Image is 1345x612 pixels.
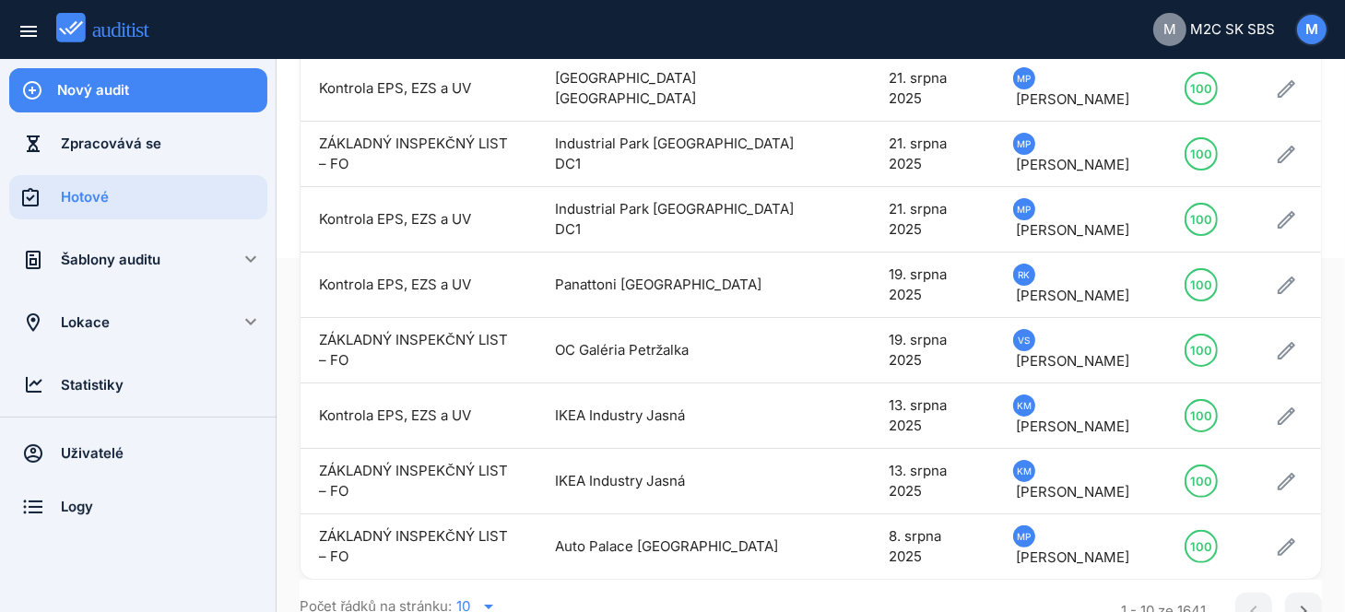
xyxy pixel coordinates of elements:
div: 100 [1190,270,1212,300]
span: [PERSON_NAME] [1016,352,1129,370]
span: M [1163,19,1176,41]
td: 13. srpna 2025 [871,449,996,514]
div: 100 [1190,335,1212,365]
td: 21. srpna 2025 [871,187,996,253]
td: ZÁKLADNÝ INSPEKČNÝ LIST – FO [301,514,537,580]
i: menu [18,20,40,42]
i: keyboard_arrow_down [240,311,262,333]
div: 100 [1190,205,1212,234]
span: [PERSON_NAME] [1016,221,1129,239]
span: MP [1018,199,1032,219]
button: M [1295,13,1328,46]
span: [PERSON_NAME] [1016,156,1129,173]
div: Statistiky [61,375,267,395]
div: 100 [1190,532,1212,561]
td: 19. srpna 2025 [871,253,996,318]
span: KM [1017,395,1032,416]
a: Šablony auditu [9,238,216,282]
td: Kontrola EPS, EZS a UV [301,253,537,318]
a: Zpracovává se [9,122,267,166]
div: 100 [1190,466,1212,496]
span: M2C SK SBS [1190,19,1275,41]
img: auditist_logo_new.svg [56,13,166,43]
a: Hotové [9,175,267,219]
td: ZÁKLADNÝ INSPEKČNÝ LIST – FO [301,318,537,383]
td: 21. srpna 2025 [871,56,996,122]
div: 100 [1190,139,1212,169]
div: 100 [1190,74,1212,103]
div: Šablony auditu [61,250,216,270]
span: [PERSON_NAME] [1016,483,1129,500]
span: MP [1018,134,1032,154]
a: Statistiky [9,363,267,407]
span: [PERSON_NAME] [1016,548,1129,566]
a: Logy [9,485,267,529]
td: Auto Palace [GEOGRAPHIC_DATA] [537,514,834,580]
td: IKEA Industry Jasná [537,449,834,514]
td: Kontrola EPS, EZS a UV [301,187,537,253]
div: Uživatelé [61,443,267,464]
i: keyboard_arrow_down [240,248,262,270]
td: OC Galéria Petržalka [537,318,834,383]
span: VS [1019,330,1031,350]
td: Kontrola EPS, EZS a UV [301,56,537,122]
td: 21. srpna 2025 [871,122,996,187]
div: Hotové [61,187,267,207]
span: MP [1018,68,1032,88]
div: Logy [61,497,267,517]
td: ZÁKLADNÝ INSPEKČNÝ LIST – FO [301,449,537,514]
td: 13. srpna 2025 [871,383,996,449]
td: Industrial Park [GEOGRAPHIC_DATA] DC1 [537,187,834,253]
td: [GEOGRAPHIC_DATA] [GEOGRAPHIC_DATA] [537,56,834,122]
span: [PERSON_NAME] [1016,418,1129,435]
span: M [1305,19,1318,41]
span: MP [1018,526,1032,547]
span: KM [1017,461,1032,481]
a: Uživatelé [9,431,267,476]
div: Nový audit [57,80,267,100]
td: IKEA Industry Jasná [537,383,834,449]
div: Lokace [61,312,216,333]
span: [PERSON_NAME] [1016,287,1129,304]
td: Panattoni [GEOGRAPHIC_DATA] [537,253,834,318]
span: [PERSON_NAME] [1016,90,1129,108]
a: Lokace [9,300,216,345]
span: RK [1019,265,1031,285]
div: 100 [1190,401,1212,430]
td: 19. srpna 2025 [871,318,996,383]
td: Kontrola EPS, EZS a UV [301,383,537,449]
td: Industrial Park [GEOGRAPHIC_DATA] DC1 [537,122,834,187]
td: ZÁKLADNÝ INSPEKČNÝ LIST – FO [301,122,537,187]
td: 8. srpna 2025 [871,514,996,580]
div: Zpracovává se [61,134,267,154]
